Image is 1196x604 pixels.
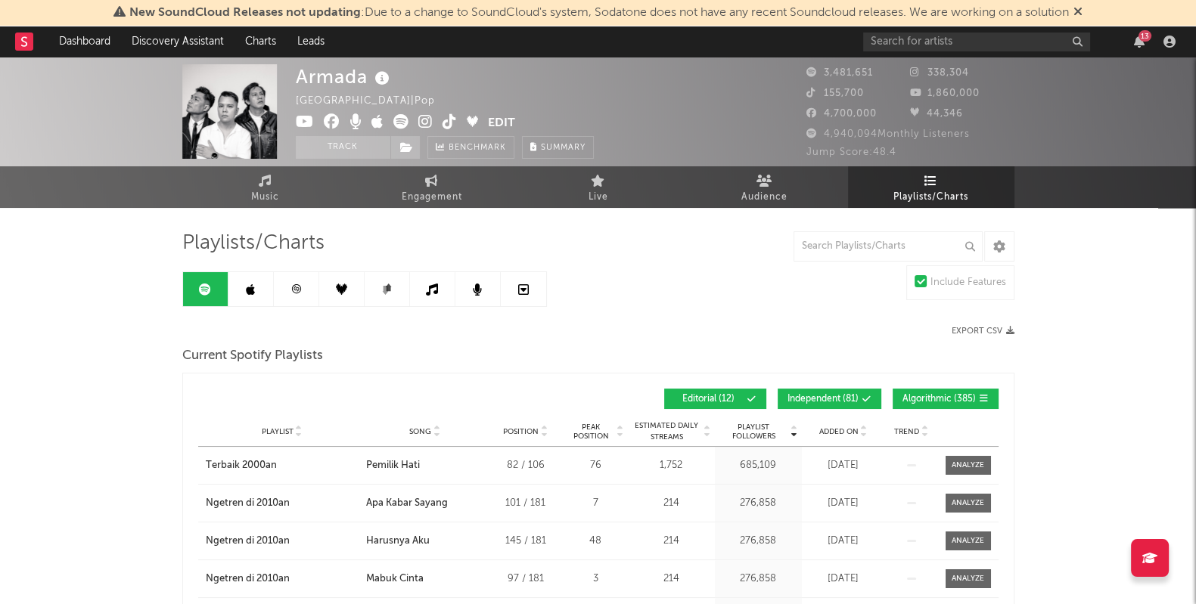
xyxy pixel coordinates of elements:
[296,64,393,89] div: Armada
[806,496,881,511] div: [DATE]
[515,166,682,208] a: Live
[863,33,1090,51] input: Search for artists
[589,188,608,206] span: Live
[492,496,560,511] div: 101 / 181
[632,571,711,587] div: 214
[567,458,624,473] div: 76
[682,166,848,208] a: Audience
[206,496,359,511] a: Ngetren di 2010an
[632,420,702,443] span: Estimated Daily Streams
[930,274,1006,292] div: Include Features
[492,534,560,549] div: 145 / 181
[206,571,359,587] a: Ngetren di 2010an
[719,423,789,441] span: Playlist Followers
[848,166,1014,208] a: Playlists/Charts
[719,496,798,511] div: 276,858
[541,144,586,152] span: Summary
[492,458,560,473] div: 82 / 106
[806,534,881,549] div: [DATE]
[719,534,798,549] div: 276,858
[182,234,325,252] span: Playlists/Charts
[567,571,624,587] div: 3
[1134,36,1145,48] button: 13
[778,389,881,409] button: Independent(81)
[806,571,881,587] div: [DATE]
[129,7,1069,19] span: : Due to a change to SoundCloud's system, Sodatone does not have any recent Soundcloud releases. ...
[182,166,349,208] a: Music
[719,571,798,587] div: 276,858
[427,136,514,159] a: Benchmark
[206,571,290,587] div: Ngetren di 2010an
[902,395,976,404] span: Algorithmic ( 385 )
[402,188,462,206] span: Engagement
[235,26,287,57] a: Charts
[632,534,711,549] div: 214
[674,395,744,404] span: Editorial ( 12 )
[492,571,560,587] div: 97 / 181
[449,139,506,157] span: Benchmark
[206,534,359,549] a: Ngetren di 2010an
[349,166,515,208] a: Engagement
[296,136,390,159] button: Track
[741,188,787,206] span: Audience
[1073,7,1083,19] span: Dismiss
[664,389,766,409] button: Editorial(12)
[182,347,323,365] span: Current Spotify Playlists
[503,427,539,436] span: Position
[567,534,624,549] div: 48
[567,496,624,511] div: 7
[522,136,594,159] button: Summary
[894,427,919,436] span: Trend
[206,534,290,549] div: Ngetren di 2010an
[806,68,873,78] span: 3,481,651
[206,458,359,473] a: Terbaik 2000an
[48,26,121,57] a: Dashboard
[806,129,970,139] span: 4,940,094 Monthly Listeners
[806,458,881,473] div: [DATE]
[488,114,515,133] button: Edit
[632,496,711,511] div: 214
[910,88,980,98] span: 1,860,000
[567,423,615,441] span: Peak Position
[632,458,711,473] div: 1,752
[206,496,290,511] div: Ngetren di 2010an
[366,571,424,587] div: Mabuk Cinta
[719,458,798,473] div: 685,109
[296,92,452,110] div: [GEOGRAPHIC_DATA] | Pop
[121,26,235,57] a: Discovery Assistant
[893,389,999,409] button: Algorithmic(385)
[893,188,968,206] span: Playlists/Charts
[262,427,294,436] span: Playlist
[287,26,335,57] a: Leads
[910,68,969,78] span: 338,304
[251,188,279,206] span: Music
[206,458,277,473] div: Terbaik 2000an
[819,427,859,436] span: Added On
[806,109,877,119] span: 4,700,000
[794,231,983,262] input: Search Playlists/Charts
[366,496,448,511] div: Apa Kabar Sayang
[1139,30,1151,42] div: 13
[806,88,864,98] span: 155,700
[409,427,431,436] span: Song
[129,7,361,19] span: New SoundCloud Releases not updating
[787,395,859,404] span: Independent ( 81 )
[806,147,896,157] span: Jump Score: 48.4
[952,327,1014,336] button: Export CSV
[366,534,430,549] div: Harusnya Aku
[910,109,963,119] span: 44,346
[366,458,420,473] div: Pemilik Hati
